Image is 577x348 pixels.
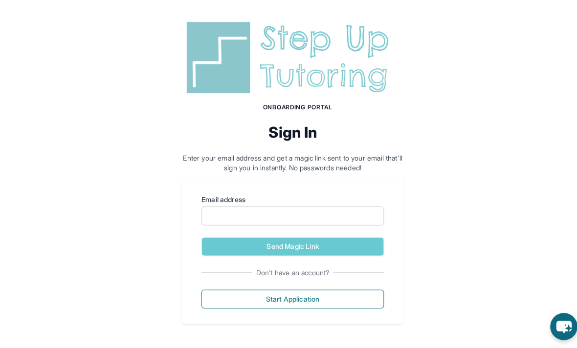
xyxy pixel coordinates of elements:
[542,313,569,340] button: chat-button
[179,22,398,101] img: Step Up Tutoring horizontal logo
[199,197,378,206] label: Email address
[189,107,398,115] h1: Onboarding Portal
[179,156,398,175] p: Enter your email address and get a magic link sent to your email that'll sign you in instantly. N...
[179,126,398,144] h2: Sign In
[199,290,378,309] button: Start Application
[199,239,378,257] button: Send Magic Link
[248,269,329,279] span: Don't have an account?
